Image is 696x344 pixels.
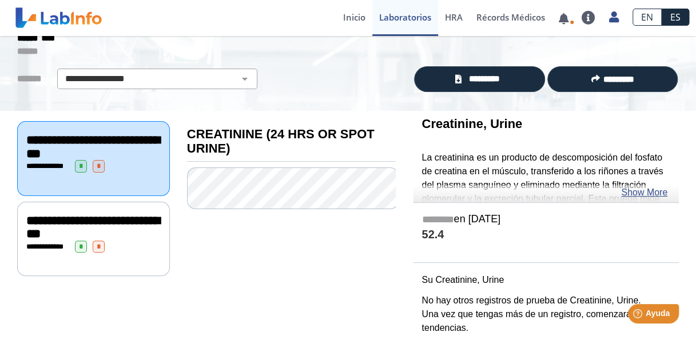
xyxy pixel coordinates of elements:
p: Su Creatinine, Urine [421,273,670,287]
h5: en [DATE] [421,213,670,226]
span: HRA [445,11,463,23]
b: Creatinine, Urine [421,117,522,131]
iframe: Help widget launcher [594,299,683,331]
a: Show More [621,186,667,199]
p: No hay otros registros de prueba de Creatinine, Urine. Una vez que tengas más de un registro, com... [421,294,670,335]
p: La creatinina es un producto de descomposición del fosfato de creatina en el músculo, transferido... [421,151,670,233]
b: CREATININE (24 HRS OR SPOT URINE) [187,127,375,155]
a: ES [662,9,689,26]
a: EN [633,9,662,26]
h4: 52.4 [421,228,670,242]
